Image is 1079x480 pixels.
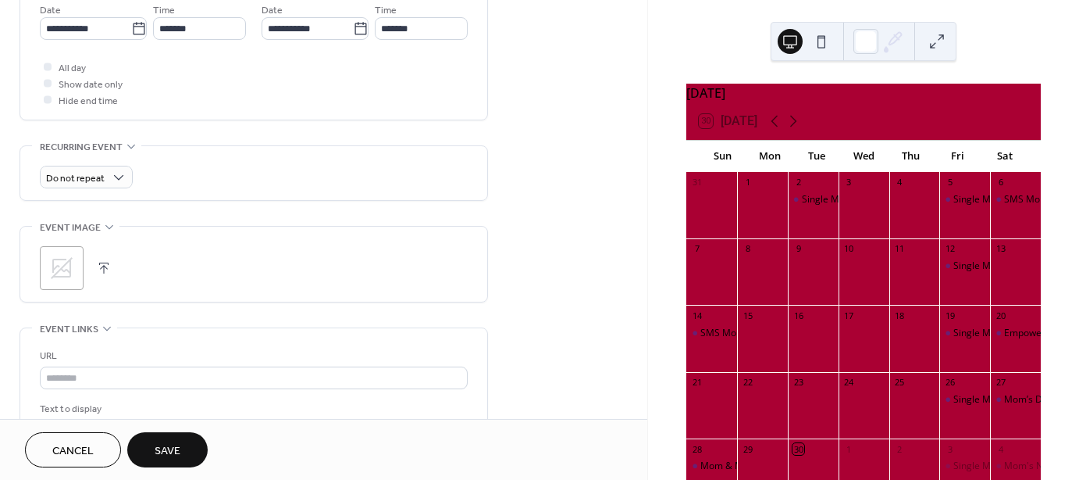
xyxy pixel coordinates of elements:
[939,193,990,206] div: Single Mom Strong's Career Advancement Coaching
[990,327,1041,340] div: Empowerment Workshop: Self-Defense
[792,377,804,389] div: 23
[944,243,956,255] div: 12
[995,243,1006,255] div: 13
[153,2,175,19] span: Time
[375,2,397,19] span: Time
[691,177,703,188] div: 31
[40,139,123,156] span: Recurring event
[894,177,906,188] div: 4
[843,177,855,188] div: 3
[699,141,746,172] div: Sun
[939,460,990,473] div: Single Mom Strong's Career Advancement Coaching
[792,443,804,455] div: 30
[40,348,465,364] div: URL
[990,193,1041,206] div: SMS Mom & Me Event at the Sacramento River Cats game!
[788,193,839,206] div: Single Mom Strong's Virtual Village- Monthly Chat!
[155,443,180,460] span: Save
[894,443,906,455] div: 2
[127,432,208,467] button: Save
[742,377,753,389] div: 22
[843,443,855,455] div: 1
[742,443,753,455] div: 29
[802,193,1063,206] div: Single Mom [PERSON_NAME]'s Virtual Village- Monthly Chat!
[746,141,792,172] div: Mon
[894,243,906,255] div: 11
[939,327,990,340] div: Single Mom Strong's Career Advancement Coaching
[843,310,855,321] div: 17
[59,77,123,93] span: Show date only
[686,460,737,473] div: Mom & Me: Coffee & Connection by Single Mom Strong LA
[939,393,990,407] div: Single Mom Strong's Career Advancement Coaching
[700,460,954,473] div: Mom & Me: Coffee & Connection by Single Mom Strong LA
[46,170,105,188] span: Do not repeat
[792,310,804,321] div: 16
[40,321,98,338] span: Event links
[894,377,906,389] div: 25
[792,243,804,255] div: 9
[691,243,703,255] div: 7
[52,443,94,460] span: Cancel
[40,2,61,19] span: Date
[742,243,753,255] div: 8
[843,243,855,255] div: 10
[700,327,952,340] div: SMS Mom’s Day Out: Sound Bath, Meditation & Relaxation
[934,141,981,172] div: Fri
[262,2,283,19] span: Date
[59,93,118,109] span: Hide end time
[793,141,840,172] div: Tue
[995,177,1006,188] div: 6
[40,401,465,417] div: Text to display
[981,141,1028,172] div: Sat
[944,177,956,188] div: 5
[25,432,121,467] button: Cancel
[887,141,934,172] div: Thu
[686,84,1041,102] div: [DATE]
[792,177,804,188] div: 2
[995,377,1006,389] div: 27
[840,141,887,172] div: Wed
[995,443,1006,455] div: 4
[944,377,956,389] div: 26
[40,246,84,290] div: ;
[944,443,956,455] div: 3
[40,220,101,236] span: Event image
[742,177,753,188] div: 1
[939,260,990,273] div: Single Mom Strong's Career Advancement Coaching
[691,443,703,455] div: 28
[990,460,1041,473] div: Mom's Night Out – The Art of War World Premiere!
[843,377,855,389] div: 24
[995,310,1006,321] div: 20
[742,310,753,321] div: 15
[691,310,703,321] div: 14
[691,377,703,389] div: 21
[990,393,1041,407] div: Mom’s Day Out: Color Me Creative with Single Mom Strong LA
[686,327,737,340] div: SMS Mom’s Day Out: Sound Bath, Meditation & Relaxation
[944,310,956,321] div: 19
[894,310,906,321] div: 18
[59,60,86,77] span: All day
